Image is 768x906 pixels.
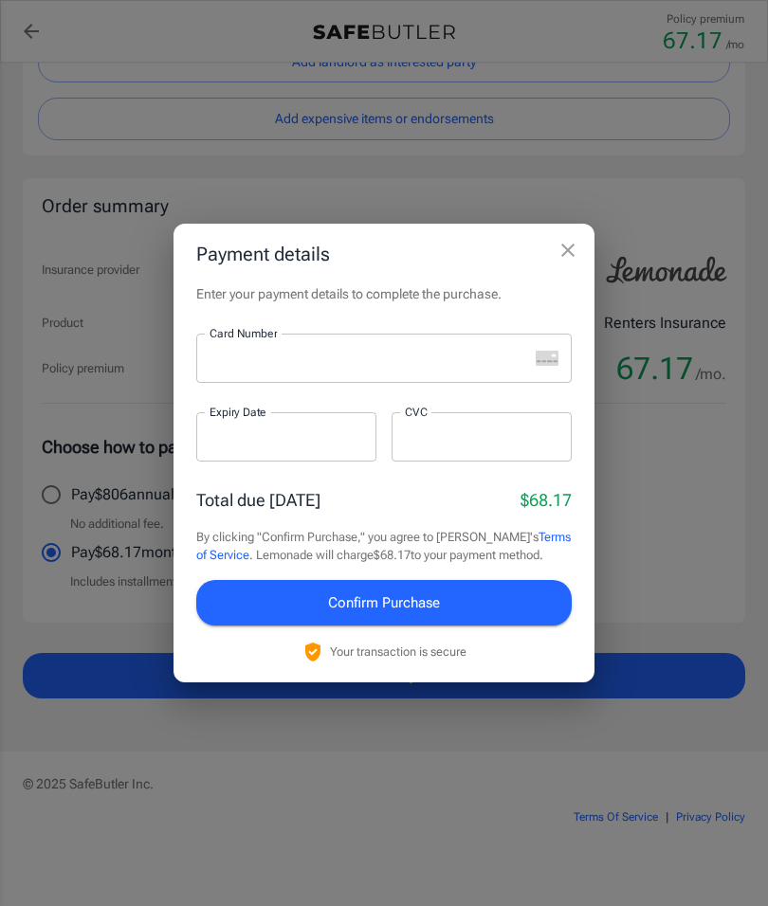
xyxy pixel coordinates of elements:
label: Card Number [210,325,277,341]
h2: Payment details [174,224,594,284]
p: $68.17 [521,487,572,513]
p: By clicking "Confirm Purchase," you agree to [PERSON_NAME]'s . Lemonade will charge $68.17 to you... [196,528,572,565]
button: close [549,231,587,269]
label: CVC [405,404,428,420]
span: Confirm Purchase [328,590,440,615]
p: Your transaction is secure [330,643,466,661]
iframe: Secure card number input frame [210,349,528,367]
iframe: Secure expiration date input frame [210,427,363,445]
iframe: Secure CVC input frame [405,427,558,445]
button: Confirm Purchase [196,580,572,625]
p: Total due [DATE] [196,487,320,513]
label: Expiry Date [210,404,266,420]
p: Enter your payment details to complete the purchase. [196,284,572,303]
svg: unknown [536,351,558,366]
